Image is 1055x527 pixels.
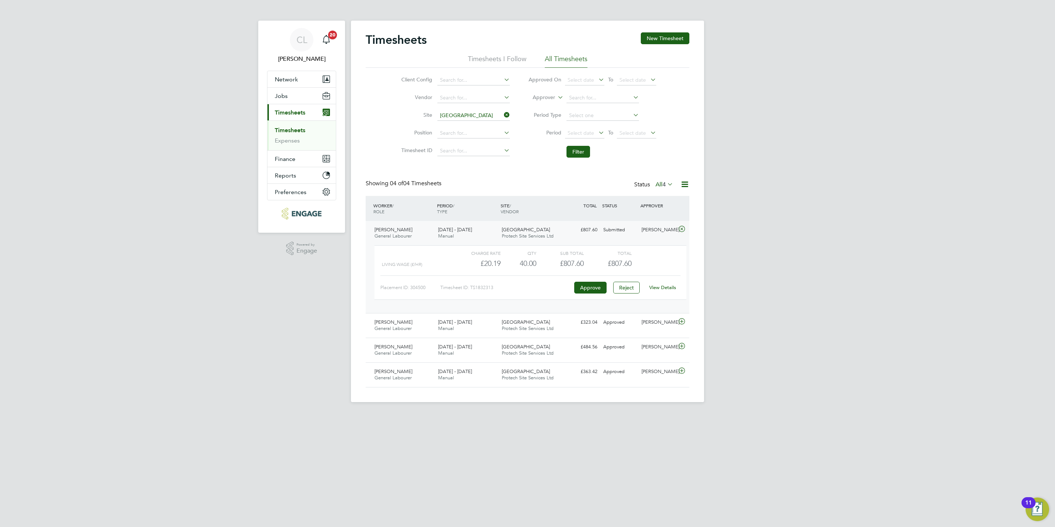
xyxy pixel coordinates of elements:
div: [PERSON_NAME] [639,341,677,353]
input: Search for... [437,93,510,103]
img: protechltd-logo-retina.png [282,208,321,219]
span: 04 of [390,180,403,187]
span: [PERSON_NAME] [374,368,412,375]
span: TOTAL [583,203,597,208]
span: TYPE [437,208,447,214]
li: All Timesheets [545,55,587,68]
div: [PERSON_NAME] [639,366,677,378]
div: Status [634,180,675,190]
div: [PERSON_NAME] [639,316,677,329]
span: [GEOGRAPHIC_DATA] [502,344,550,350]
span: [GEOGRAPHIC_DATA] [502,368,550,375]
div: STATUS [600,199,639,212]
span: Protech Site Services Ltd [502,325,554,331]
span: VENDOR [501,208,519,214]
li: Timesheets I Follow [468,55,526,68]
input: Search for... [437,146,510,156]
input: Search for... [437,110,510,121]
span: 20 [328,31,337,39]
label: Timesheet ID [399,147,432,154]
input: Search for... [566,93,639,103]
span: Manual [438,325,454,331]
a: Expenses [275,137,300,144]
div: £363.42 [562,366,600,378]
span: Finance [275,155,295,162]
span: General Labourer [374,233,412,239]
span: Reports [275,172,296,179]
div: 11 [1025,503,1032,512]
button: Open Resource Center, 11 new notifications [1026,498,1049,521]
input: Search for... [437,75,510,85]
span: Chloe Lyons [267,55,336,63]
span: [DATE] - [DATE] [438,226,472,233]
a: Go to home page [267,208,336,219]
button: Network [267,71,336,87]
button: Preferences [267,184,336,200]
a: Timesheets [275,127,305,134]
div: Timesheets [267,120,336,150]
span: Preferences [275,189,306,196]
nav: Main navigation [258,21,345,233]
span: / [453,203,454,208]
span: To [606,128,615,137]
span: 04 Timesheets [390,180,441,187]
button: Filter [566,146,590,158]
button: New Timesheet [641,32,689,44]
span: [PERSON_NAME] [374,344,412,350]
button: Reports [267,167,336,183]
div: Approved [600,366,639,378]
span: Jobs [275,92,288,99]
div: £484.56 [562,341,600,353]
label: Period Type [528,112,561,118]
div: Approved [600,341,639,353]
a: CL[PERSON_NAME] [267,28,336,63]
span: Select date [568,130,594,136]
span: To [606,75,615,84]
button: Approve [574,282,607,294]
span: General Labourer [374,350,412,356]
label: Site [399,112,432,118]
span: [DATE] - [DATE] [438,368,472,375]
button: Reject [613,282,640,294]
span: Protech Site Services Ltd [502,375,554,381]
span: Powered by [296,242,317,248]
span: Network [275,76,298,83]
div: APPROVER [639,199,677,212]
span: Protech Site Services Ltd [502,233,554,239]
div: £807.60 [562,224,600,236]
label: Client Config [399,76,432,83]
label: Position [399,129,432,136]
label: Vendor [399,94,432,101]
a: 20 [319,28,334,52]
span: 4 [663,181,666,188]
button: Jobs [267,88,336,104]
span: General Labourer [374,375,412,381]
span: Living Wage (£/HR) [382,262,422,267]
h2: Timesheets [366,32,427,47]
span: [GEOGRAPHIC_DATA] [502,319,550,325]
span: [GEOGRAPHIC_DATA] [502,226,550,233]
a: View Details [649,284,676,291]
label: Approver [522,94,555,101]
div: £323.04 [562,316,600,329]
span: Protech Site Services Ltd [502,350,554,356]
input: Select one [566,110,639,121]
input: Search for... [437,128,510,138]
div: Approved [600,316,639,329]
div: Placement ID: 304500 [380,282,440,294]
span: [PERSON_NAME] [374,226,412,233]
span: Timesheets [275,109,305,116]
span: [PERSON_NAME] [374,319,412,325]
div: 40.00 [501,257,536,270]
div: £807.60 [536,257,584,270]
div: Showing [366,180,443,187]
label: Period [528,129,561,136]
span: Manual [438,233,454,239]
span: £807.60 [608,259,632,268]
span: Select date [568,77,594,83]
label: All [656,181,673,188]
div: Submitted [600,224,639,236]
span: CL [296,35,307,45]
button: Timesheets [267,104,336,120]
button: Finance [267,151,336,167]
